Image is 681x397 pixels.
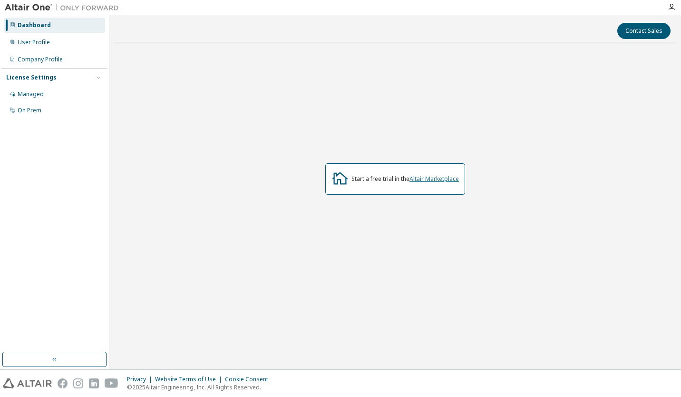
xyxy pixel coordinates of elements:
[225,376,274,383] div: Cookie Consent
[409,175,459,183] a: Altair Marketplace
[18,56,63,63] div: Company Profile
[18,21,51,29] div: Dashboard
[127,376,155,383] div: Privacy
[155,376,225,383] div: Website Terms of Use
[58,378,68,388] img: facebook.svg
[351,175,459,183] div: Start a free trial in the
[617,23,671,39] button: Contact Sales
[105,378,118,388] img: youtube.svg
[89,378,99,388] img: linkedin.svg
[18,39,50,46] div: User Profile
[73,378,83,388] img: instagram.svg
[3,378,52,388] img: altair_logo.svg
[6,74,57,81] div: License Settings
[18,90,44,98] div: Managed
[18,107,41,114] div: On Prem
[5,3,124,12] img: Altair One
[127,383,274,391] p: © 2025 Altair Engineering, Inc. All Rights Reserved.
